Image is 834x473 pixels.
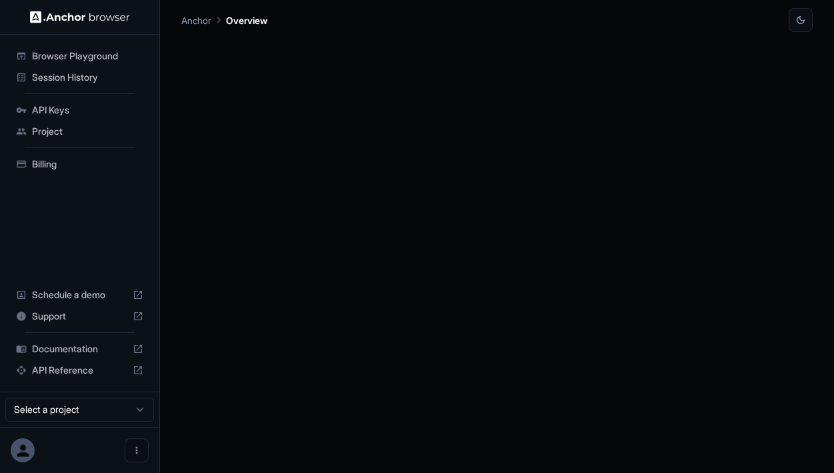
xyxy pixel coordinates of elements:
[32,49,143,63] span: Browser Playground
[11,67,149,88] div: Session History
[11,338,149,360] div: Documentation
[32,364,127,377] span: API Reference
[125,438,149,462] button: Open menu
[32,71,143,84] span: Session History
[11,284,149,306] div: Schedule a demo
[181,13,267,27] nav: breadcrumb
[11,153,149,175] div: Billing
[11,45,149,67] div: Browser Playground
[30,11,130,23] img: Anchor Logo
[181,13,211,27] p: Anchor
[11,306,149,327] div: Support
[11,121,149,142] div: Project
[11,360,149,381] div: API Reference
[32,125,143,138] span: Project
[32,103,143,117] span: API Keys
[32,310,127,323] span: Support
[32,342,127,356] span: Documentation
[32,157,143,171] span: Billing
[32,288,127,302] span: Schedule a demo
[11,99,149,121] div: API Keys
[226,13,267,27] p: Overview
